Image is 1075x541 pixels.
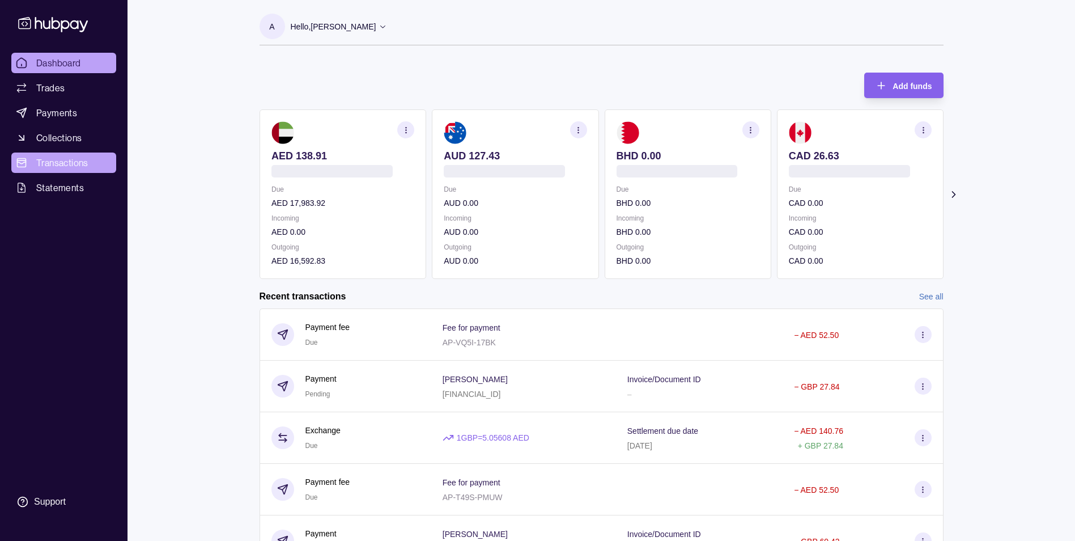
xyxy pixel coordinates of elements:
[616,241,759,253] p: Outgoing
[36,181,84,195] span: Statements
[444,197,587,209] p: AUD 0.00
[627,530,701,539] p: Invoice/Document ID
[443,530,508,539] p: [PERSON_NAME]
[444,183,587,196] p: Due
[305,373,337,385] p: Payment
[444,241,587,253] p: Outgoing
[893,82,932,91] span: Add funds
[794,485,839,494] p: − AED 52.50
[627,375,701,384] p: Invoice/Document ID
[291,20,376,33] p: Hello, [PERSON_NAME]
[798,441,843,450] p: + GBP 27.84
[271,226,414,238] p: AED 0.00
[271,255,414,267] p: AED 16,592.83
[36,106,77,120] span: Payments
[444,121,466,144] img: au
[919,290,944,303] a: See all
[36,156,88,170] span: Transactions
[443,323,500,332] p: Fee for payment
[443,338,496,347] p: AP-VQ5I-17BK
[36,131,82,145] span: Collections
[271,183,414,196] p: Due
[616,197,759,209] p: BHD 0.00
[616,183,759,196] p: Due
[616,212,759,225] p: Incoming
[443,390,501,399] p: [FINANCIAL_ID]
[271,121,294,144] img: ae
[11,128,116,148] a: Collections
[444,226,587,238] p: AUD 0.00
[11,490,116,514] a: Support
[11,78,116,98] a: Trades
[627,441,652,450] p: [DATE]
[260,290,346,303] h2: Recent transactions
[36,56,81,70] span: Dashboard
[305,321,350,333] p: Payment fee
[788,183,931,196] p: Due
[457,432,529,444] p: 1 GBP = 5.05608 AED
[788,255,931,267] p: CAD 0.00
[627,426,698,436] p: Settlement due date
[11,153,116,173] a: Transactions
[305,339,318,346] span: Due
[11,53,116,73] a: Dashboard
[443,478,500,487] p: Fee for payment
[271,212,414,225] p: Incoming
[305,493,318,501] span: Due
[305,527,337,540] p: Payment
[444,212,587,225] p: Incoming
[11,103,116,123] a: Payments
[444,150,587,162] p: AUD 127.43
[616,121,639,144] img: bh
[864,73,943,98] button: Add funds
[794,426,843,436] p: − AED 140.76
[627,390,632,399] p: –
[788,121,811,144] img: ca
[36,81,65,95] span: Trades
[788,226,931,238] p: CAD 0.00
[305,442,318,450] span: Due
[788,241,931,253] p: Outgoing
[788,150,931,162] p: CAD 26.63
[788,212,931,225] p: Incoming
[305,476,350,488] p: Payment fee
[34,496,66,508] div: Support
[443,375,508,384] p: [PERSON_NAME]
[444,255,587,267] p: AUD 0.00
[11,177,116,198] a: Statements
[271,197,414,209] p: AED 17,983.92
[616,255,759,267] p: BHD 0.00
[305,424,341,437] p: Exchange
[269,20,274,33] p: A
[788,197,931,209] p: CAD 0.00
[271,241,414,253] p: Outgoing
[271,150,414,162] p: AED 138.91
[443,493,503,502] p: AP-T49S-PMUW
[794,382,839,391] p: − GBP 27.84
[305,390,330,398] span: Pending
[616,226,759,238] p: BHD 0.00
[616,150,759,162] p: BHD 0.00
[794,331,839,340] p: − AED 52.50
